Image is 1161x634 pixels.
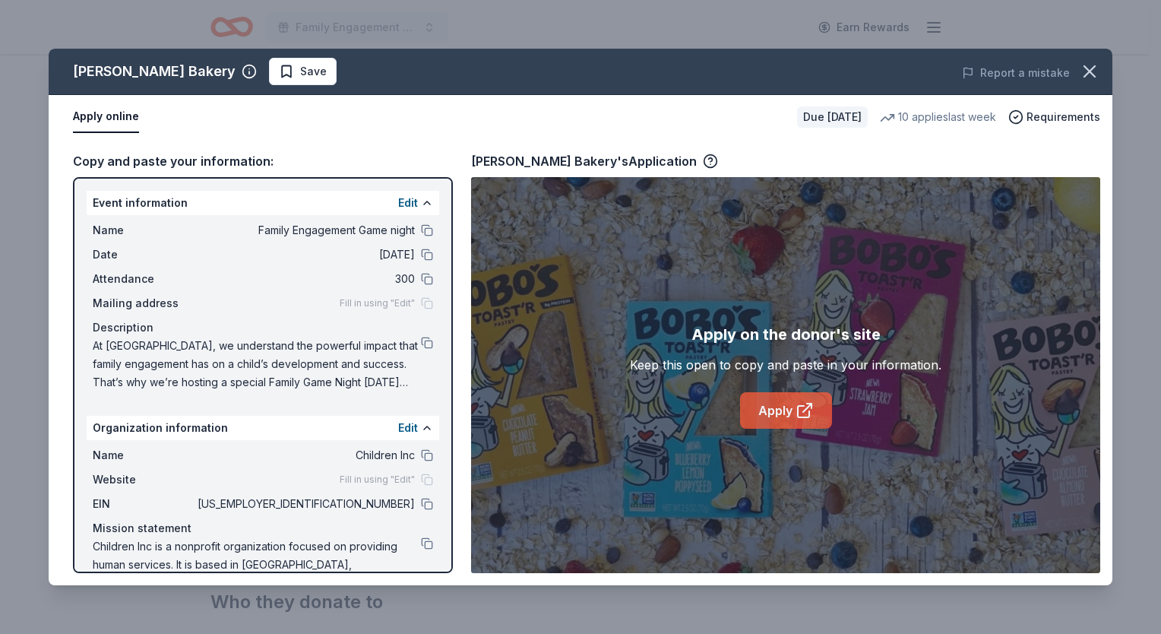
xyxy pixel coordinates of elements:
[93,246,195,264] span: Date
[630,356,941,374] div: Keep this open to copy and paste in your information.
[195,446,415,464] span: Children Inc
[93,319,433,337] div: Description
[1027,108,1100,126] span: Requirements
[1008,108,1100,126] button: Requirements
[880,108,996,126] div: 10 applies last week
[398,419,418,437] button: Edit
[340,474,415,486] span: Fill in using "Edit"
[300,62,327,81] span: Save
[269,58,337,85] button: Save
[87,191,439,215] div: Event information
[93,270,195,288] span: Attendance
[93,471,195,489] span: Website
[93,446,195,464] span: Name
[740,392,832,429] a: Apply
[93,294,195,312] span: Mailing address
[398,194,418,212] button: Edit
[797,106,868,128] div: Due [DATE]
[691,322,881,347] div: Apply on the donor's site
[195,221,415,239] span: Family Engagement Game night
[87,416,439,440] div: Organization information
[195,270,415,288] span: 300
[93,519,433,537] div: Mission statement
[93,495,195,513] span: EIN
[93,221,195,239] span: Name
[93,337,421,391] span: At [GEOGRAPHIC_DATA], we understand the powerful impact that family engagement has on a child’s d...
[962,64,1070,82] button: Report a mistake
[195,246,415,264] span: [DATE]
[73,59,236,84] div: [PERSON_NAME] Bakery
[73,151,453,171] div: Copy and paste your information:
[340,297,415,309] span: Fill in using "Edit"
[93,537,421,592] span: Children Inc is a nonprofit organization focused on providing human services. It is based in [GEO...
[195,495,415,513] span: [US_EMPLOYER_IDENTIFICATION_NUMBER]
[73,101,139,133] button: Apply online
[471,151,718,171] div: [PERSON_NAME] Bakery's Application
